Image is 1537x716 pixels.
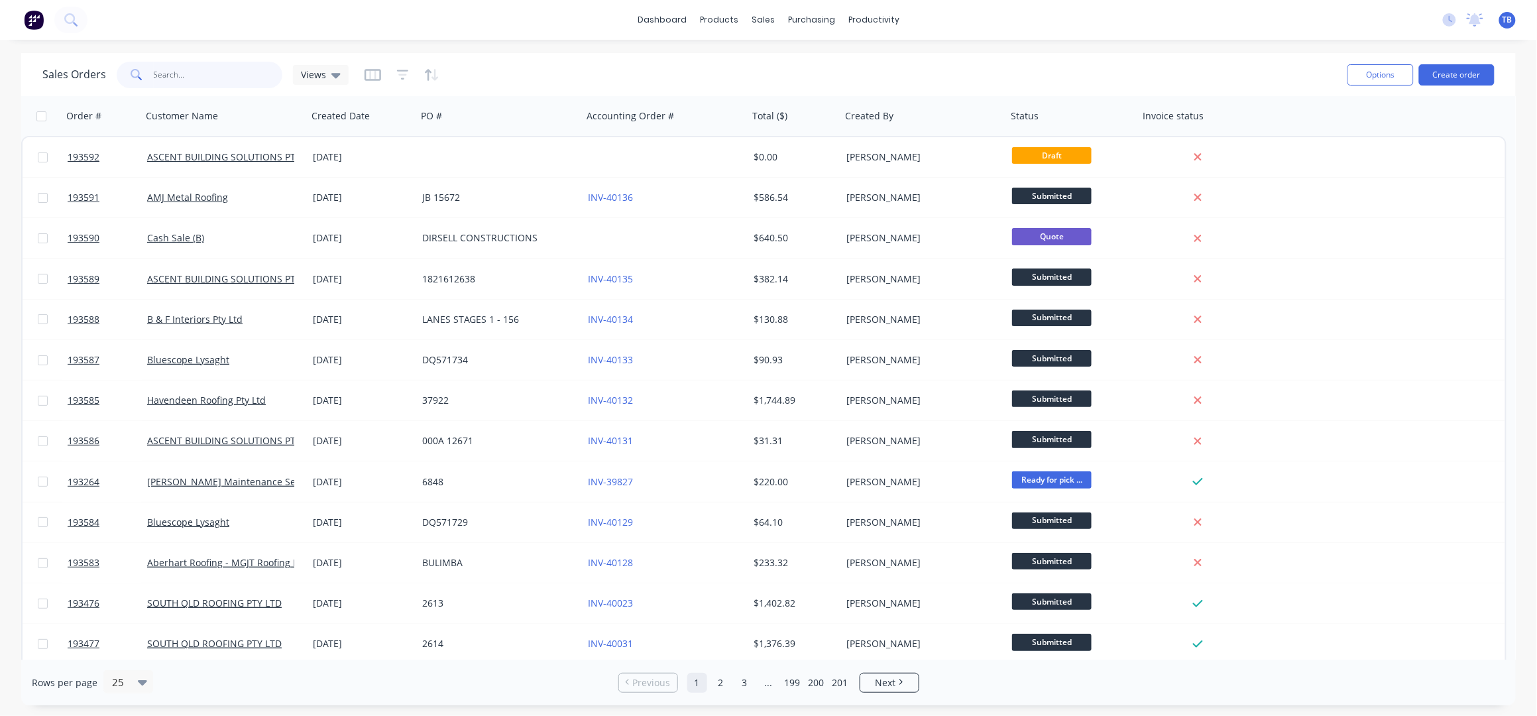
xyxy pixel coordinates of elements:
div: [PERSON_NAME] [846,272,994,286]
a: Previous page [619,676,677,689]
span: TB [1503,14,1512,26]
a: Page 201 [830,673,850,693]
div: [DATE] [313,597,412,610]
span: 193586 [68,434,99,447]
div: PO # [421,109,442,123]
div: $220.00 [754,475,832,489]
a: Page 2 [711,673,731,693]
a: AMJ Metal Roofing [147,191,228,204]
button: Create order [1419,64,1495,86]
a: Jump forward [759,673,779,693]
a: 193585 [68,381,147,420]
div: [PERSON_NAME] [846,394,994,407]
span: 193590 [68,231,99,245]
a: INV-40131 [588,434,633,447]
a: 193590 [68,218,147,258]
div: JB 15672 [422,191,569,204]
div: products [693,10,745,30]
button: Options [1347,64,1414,86]
a: INV-39827 [588,475,633,488]
a: INV-40129 [588,516,633,528]
div: Total ($) [752,109,787,123]
a: 193264 [68,462,147,502]
div: [DATE] [313,637,412,650]
a: Aberhart Roofing - MGJT Roofing Pty Ltd [147,556,323,569]
a: [PERSON_NAME] Maintenance Services Pty Ltd [147,475,354,488]
span: 193477 [68,637,99,650]
span: 193588 [68,313,99,326]
a: SOUTH QLD ROOFING PTY LTD [147,637,282,650]
div: [DATE] [313,272,412,286]
div: [PERSON_NAME] [846,353,994,367]
a: Bluescope Lysaght [147,516,229,528]
h1: Sales Orders [42,68,106,81]
div: $1,376.39 [754,637,832,650]
span: Submitted [1012,350,1092,367]
span: Submitted [1012,431,1092,447]
span: 193585 [68,394,99,407]
span: Submitted [1012,310,1092,326]
span: Ready for pick ... [1012,471,1092,488]
ul: Pagination [613,673,925,693]
div: purchasing [781,10,842,30]
div: $130.88 [754,313,832,326]
span: 193592 [68,150,99,164]
div: BULIMBA [422,556,569,569]
div: $586.54 [754,191,832,204]
span: Submitted [1012,634,1092,650]
div: [PERSON_NAME] [846,313,994,326]
div: 2613 [422,597,569,610]
div: 1821612638 [422,272,569,286]
div: $64.10 [754,516,832,529]
span: 193589 [68,272,99,286]
span: 193591 [68,191,99,204]
a: Page 200 [807,673,826,693]
span: Submitted [1012,512,1092,529]
a: 193589 [68,259,147,299]
div: Created Date [312,109,370,123]
div: [DATE] [313,353,412,367]
a: Page 199 [783,673,803,693]
a: 193583 [68,543,147,583]
a: 193477 [68,624,147,664]
div: [PERSON_NAME] [846,475,994,489]
a: INV-40135 [588,272,633,285]
div: 2614 [422,637,569,650]
a: dashboard [631,10,693,30]
div: [DATE] [313,313,412,326]
a: INV-40031 [588,637,633,650]
span: Submitted [1012,188,1092,204]
div: Order # [66,109,101,123]
span: Views [301,68,326,82]
span: Next [876,676,896,689]
a: 193591 [68,178,147,217]
span: Submitted [1012,553,1092,569]
div: [PERSON_NAME] [846,637,994,650]
div: [DATE] [313,516,412,529]
div: [DATE] [313,394,412,407]
a: INV-40133 [588,353,633,366]
input: Search... [154,62,283,88]
span: Submitted [1012,593,1092,610]
a: 193587 [68,340,147,380]
a: INV-40132 [588,394,633,406]
div: $1,744.89 [754,394,832,407]
div: [PERSON_NAME] [846,150,994,164]
div: [DATE] [313,556,412,569]
div: productivity [842,10,906,30]
div: [PERSON_NAME] [846,556,994,569]
span: 193476 [68,597,99,610]
div: DIRSELL CONSTRUCTIONS [422,231,569,245]
img: Factory [24,10,44,30]
a: ASCENT BUILDING SOLUTIONS PTY LTD [147,272,320,285]
a: 193586 [68,421,147,461]
a: SOUTH QLD ROOFING PTY LTD [147,597,282,609]
div: DQ571734 [422,353,569,367]
div: 37922 [422,394,569,407]
span: Rows per page [32,676,97,689]
div: [DATE] [313,150,412,164]
div: Created By [845,109,893,123]
a: Bluescope Lysaght [147,353,229,366]
div: DQ571729 [422,516,569,529]
div: [PERSON_NAME] [846,191,994,204]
